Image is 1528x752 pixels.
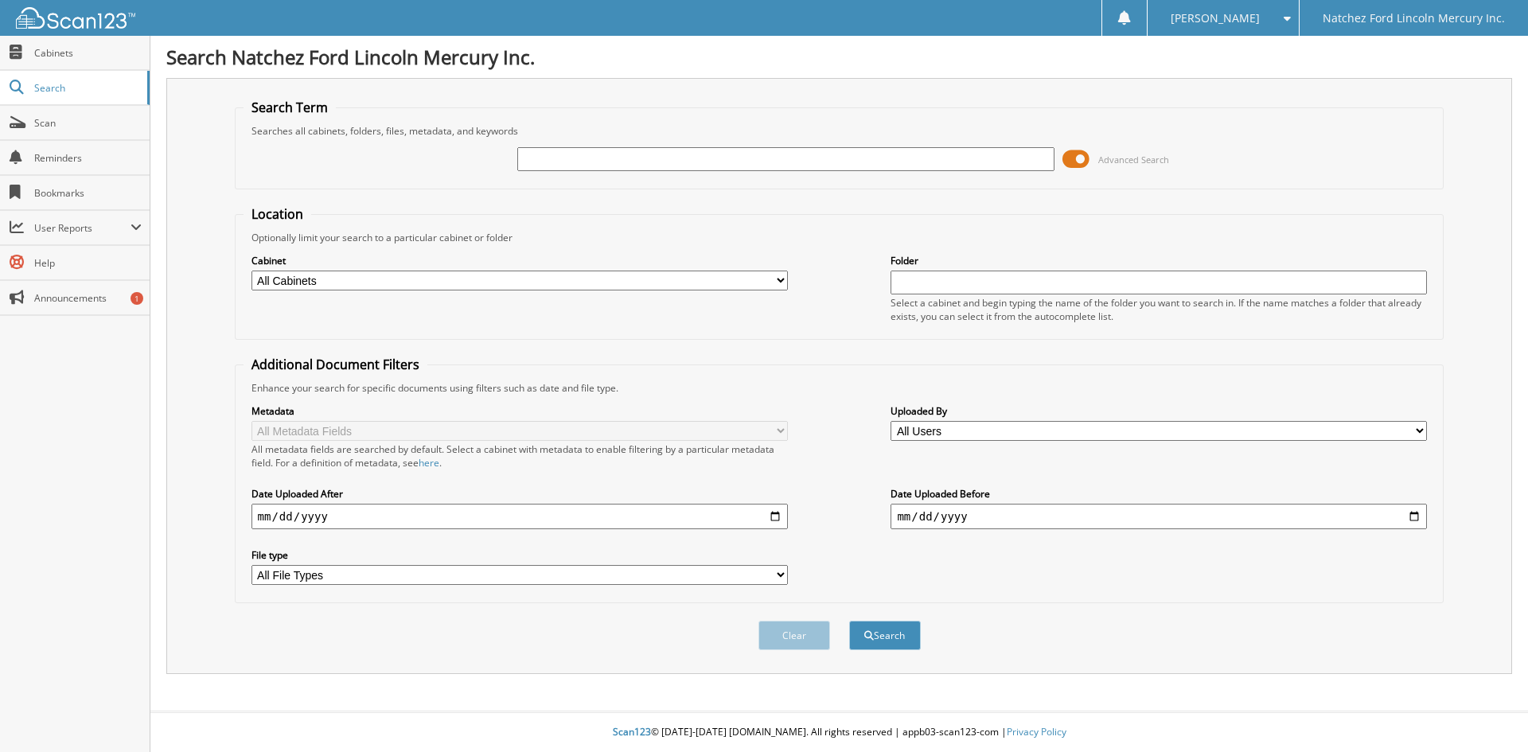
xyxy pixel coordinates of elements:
[244,356,427,373] legend: Additional Document Filters
[166,44,1512,70] h1: Search Natchez Ford Lincoln Mercury Inc.
[244,381,1436,395] div: Enhance your search for specific documents using filters such as date and file type.
[150,713,1528,752] div: © [DATE]-[DATE] [DOMAIN_NAME]. All rights reserved | appb03-scan123-com |
[891,504,1427,529] input: end
[1007,725,1066,738] a: Privacy Policy
[251,548,788,562] label: File type
[891,487,1427,501] label: Date Uploaded Before
[1323,14,1505,23] span: Natchez Ford Lincoln Mercury Inc.
[244,99,336,116] legend: Search Term
[244,124,1436,138] div: Searches all cabinets, folders, files, metadata, and keywords
[1098,154,1169,166] span: Advanced Search
[244,231,1436,244] div: Optionally limit your search to a particular cabinet or folder
[419,456,439,470] a: here
[758,621,830,650] button: Clear
[251,504,788,529] input: start
[16,7,135,29] img: scan123-logo-white.svg
[34,221,131,235] span: User Reports
[34,116,142,130] span: Scan
[34,151,142,165] span: Reminders
[251,487,788,501] label: Date Uploaded After
[251,254,788,267] label: Cabinet
[34,46,142,60] span: Cabinets
[1171,14,1260,23] span: [PERSON_NAME]
[251,442,788,470] div: All metadata fields are searched by default. Select a cabinet with metadata to enable filtering b...
[891,254,1427,267] label: Folder
[34,81,139,95] span: Search
[244,205,311,223] legend: Location
[849,621,921,650] button: Search
[34,291,142,305] span: Announcements
[891,296,1427,323] div: Select a cabinet and begin typing the name of the folder you want to search in. If the name match...
[891,404,1427,418] label: Uploaded By
[251,404,788,418] label: Metadata
[34,256,142,270] span: Help
[34,186,142,200] span: Bookmarks
[613,725,651,738] span: Scan123
[131,292,143,305] div: 1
